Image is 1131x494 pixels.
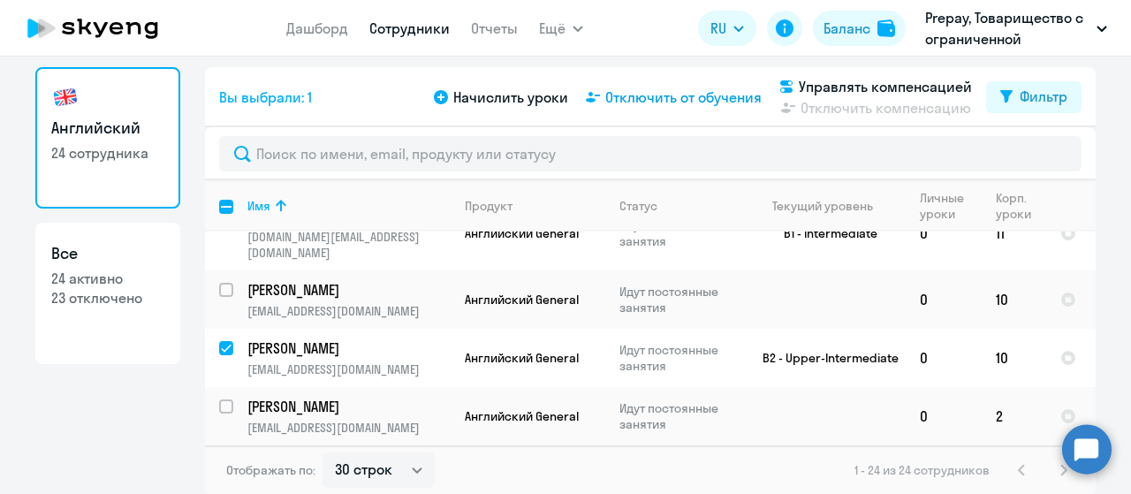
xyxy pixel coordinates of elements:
p: Идут постоянные занятия [619,284,740,315]
p: Идут постоянные занятия [619,217,740,249]
span: Английский General [465,292,579,308]
span: Вы выбрали: 1 [219,87,312,108]
p: [PERSON_NAME] [247,397,447,416]
a: [PERSON_NAME] [247,397,450,416]
h3: Английский [51,117,164,140]
a: Дашборд [286,19,348,37]
td: 10 [982,270,1046,329]
button: Ещё [539,11,583,46]
p: 24 активно [51,269,164,288]
span: Ещё [539,18,565,39]
p: Prepay, Товарищество с ограниченной ответственностью «ITX (Айтикс)» (ТОО «ITX (Айтикс)») [925,7,1089,49]
a: Отчеты [471,19,518,37]
p: [EMAIL_ADDRESS][DOMAIN_NAME] [247,361,450,377]
span: Начислить уроки [453,87,568,108]
td: 0 [906,329,982,387]
div: Корп. уроки [996,190,1045,222]
td: 0 [906,196,982,270]
p: Идут постоянные занятия [619,400,740,432]
p: 23 отключено [51,288,164,308]
a: [PERSON_NAME] [247,280,450,300]
td: 0 [906,270,982,329]
span: Отображать по: [226,462,315,478]
span: Английский General [465,350,579,366]
div: Текущий уровень [755,198,905,214]
button: Фильтр [986,81,1082,113]
p: 24 сотрудника [51,143,164,163]
a: Английский24 сотрудника [35,67,180,209]
p: Идут постоянные занятия [619,342,740,374]
p: [EMAIL_ADDRESS][DOMAIN_NAME] [247,303,450,319]
td: 2 [982,387,1046,445]
button: Prepay, Товарищество с ограниченной ответственностью «ITX (Айтикс)» (ТОО «ITX (Айтикс)») [916,7,1116,49]
span: Отключить от обучения [605,87,762,108]
span: Английский General [465,225,579,241]
td: B2 - Upper-Intermediate [741,329,906,387]
td: 10 [982,329,1046,387]
img: balance [877,19,895,37]
a: [PERSON_NAME] [247,338,450,358]
span: 1 - 24 из 24 сотрудников [854,462,990,478]
td: B1 - Intermediate [741,196,906,270]
button: RU [698,11,756,46]
span: RU [710,18,726,39]
span: Английский General [465,408,579,424]
div: Текущий уровень [772,198,873,214]
p: [PERSON_NAME] [247,280,447,300]
input: Поиск по имени, email, продукту или статусу [219,136,1082,171]
button: Балансbalance [813,11,906,46]
div: Фильтр [1020,86,1067,107]
p: [DOMAIN_NAME][EMAIL_ADDRESS][DOMAIN_NAME] [247,229,450,261]
div: Баланс [824,18,870,39]
span: Управлять компенсацией [799,76,972,97]
td: 0 [906,387,982,445]
div: Продукт [465,198,512,214]
div: Личные уроки [920,190,981,222]
a: Все24 активно23 отключено [35,223,180,364]
img: english [51,83,80,111]
a: Сотрудники [369,19,450,37]
div: Статус [619,198,657,214]
td: 11 [982,196,1046,270]
div: Имя [247,198,450,214]
p: [EMAIL_ADDRESS][DOMAIN_NAME] [247,420,450,436]
p: [PERSON_NAME] [247,338,447,358]
h3: Все [51,242,164,265]
div: Имя [247,198,270,214]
